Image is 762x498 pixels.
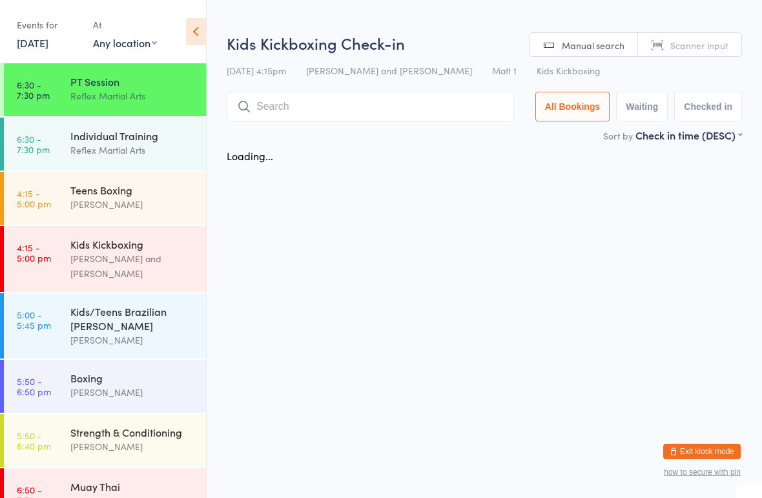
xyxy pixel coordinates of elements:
button: Exit kiosk mode [663,444,741,459]
div: Individual Training [70,129,195,143]
div: Reflex Martial Arts [70,88,195,103]
time: 4:15 - 5:00 pm [17,188,51,209]
time: 4:15 - 5:00 pm [17,242,51,263]
button: Checked in [674,92,742,121]
span: Scanner input [670,39,728,52]
div: Kids/Teens Brazilian [PERSON_NAME] [70,304,195,333]
div: At [93,14,157,36]
time: 5:50 - 6:40 pm [17,430,51,451]
div: [PERSON_NAME] and [PERSON_NAME] [70,251,195,281]
span: Matt 1 [492,64,517,77]
button: how to secure with pin [664,468,741,477]
a: 5:00 -5:45 pmKids/Teens Brazilian [PERSON_NAME][PERSON_NAME] [4,293,206,358]
div: Check in time (DESC) [635,128,742,142]
span: Kids Kickboxing [537,64,601,77]
div: [PERSON_NAME] [70,197,195,212]
button: Waiting [616,92,668,121]
a: 5:50 -6:40 pmStrength & Conditioning[PERSON_NAME] [4,414,206,467]
a: [DATE] [17,36,48,50]
div: Boxing [70,371,195,385]
div: PT Session [70,74,195,88]
time: 6:30 - 7:30 pm [17,79,50,100]
a: 6:30 -7:30 pmPT SessionReflex Martial Arts [4,63,206,116]
input: Search [227,92,514,121]
div: Muay Thai [70,479,195,493]
div: [PERSON_NAME] [70,385,195,400]
div: Reflex Martial Arts [70,143,195,158]
div: Teens Boxing [70,183,195,197]
span: [PERSON_NAME] and [PERSON_NAME] [306,64,472,77]
button: All Bookings [535,92,610,121]
time: 5:00 - 5:45 pm [17,309,51,330]
div: Kids Kickboxing [70,237,195,251]
time: 5:50 - 6:50 pm [17,376,51,397]
div: Any location [93,36,157,50]
label: Sort by [603,129,633,142]
div: Events for [17,14,80,36]
a: 5:50 -6:50 pmBoxing[PERSON_NAME] [4,360,206,413]
a: 4:15 -5:00 pmTeens Boxing[PERSON_NAME] [4,172,206,225]
div: Loading... [227,149,273,163]
div: [PERSON_NAME] [70,439,195,454]
span: [DATE] 4:15pm [227,64,286,77]
h2: Kids Kickboxing Check-in [227,32,742,54]
time: 6:30 - 7:30 pm [17,134,50,154]
span: Manual search [562,39,624,52]
a: 4:15 -5:00 pmKids Kickboxing[PERSON_NAME] and [PERSON_NAME] [4,226,206,292]
div: Strength & Conditioning [70,425,195,439]
a: 6:30 -7:30 pmIndividual TrainingReflex Martial Arts [4,118,206,171]
div: [PERSON_NAME] [70,333,195,348]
